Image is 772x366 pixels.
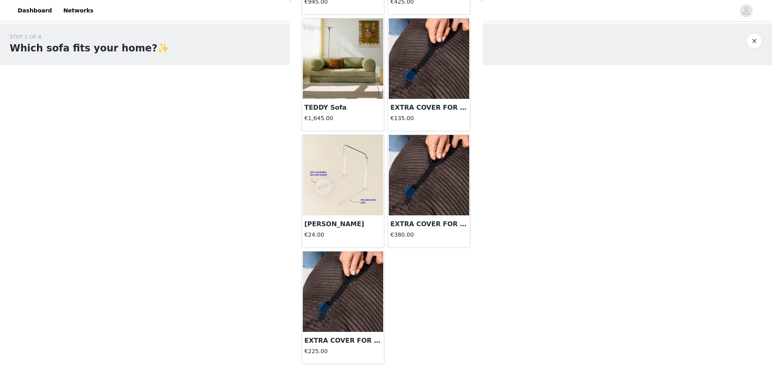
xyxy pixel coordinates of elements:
h3: TEDDY Sofa [304,103,382,112]
img: EXTRA COVER FOR OTTOMAN [389,18,469,99]
div: avatar [742,4,750,17]
h4: €24.00 [304,231,382,239]
img: EXTRA COVER FOR CHAIR [303,251,383,332]
h3: EXTRA COVER FOR CHAIR [304,336,382,346]
h3: EXTRA COVER FOR [PERSON_NAME] [390,219,468,229]
h4: €135.00 [390,114,468,123]
img: EXTRA COVER FOR TEDDY [389,135,469,215]
h4: €380.00 [390,231,468,239]
h3: EXTRA COVER FOR OTTOMAN [390,103,468,112]
h4: €225.00 [304,347,382,356]
h3: [PERSON_NAME] [304,219,382,229]
a: Dashboard [13,2,57,20]
h4: €1,645.00 [304,114,382,123]
h1: Which sofa fits your home?✨ [10,41,169,55]
img: TEDDY Sofa [303,18,383,99]
img: TEDDY Grips [303,135,383,215]
div: STEP 1 OF 4 [10,33,169,41]
a: Networks [58,2,98,20]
